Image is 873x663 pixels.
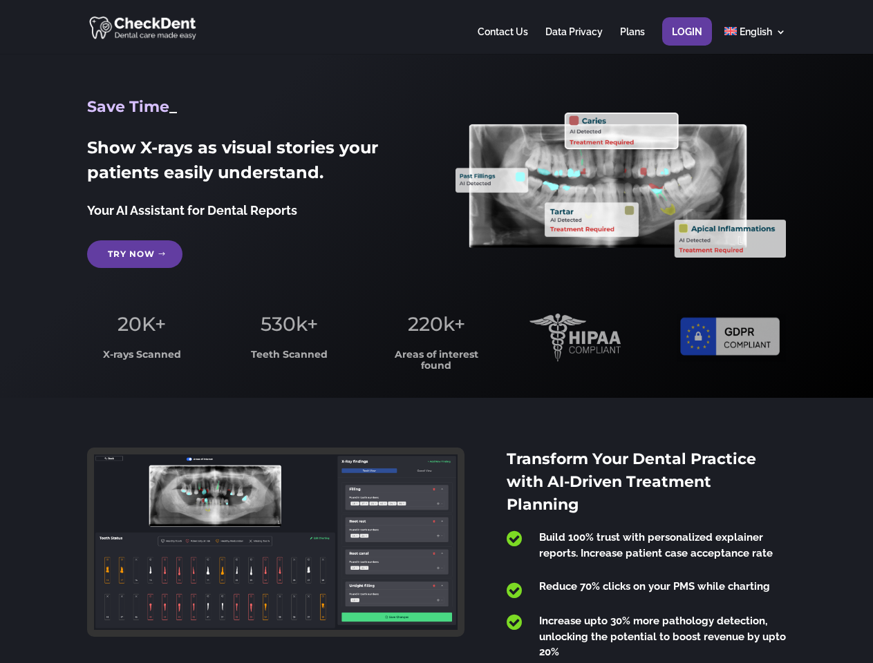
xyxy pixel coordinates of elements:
[507,530,522,548] span: 
[456,113,785,258] img: X_Ray_annotated
[740,26,772,37] span: English
[672,27,702,54] a: Login
[118,312,166,336] span: 20K+
[507,450,756,514] span: Transform Your Dental Practice with AI-Driven Treatment Planning
[87,97,169,116] span: Save Time
[620,27,645,54] a: Plans
[89,14,198,41] img: CheckDent AI
[478,27,528,54] a: Contact Us
[382,349,491,378] h3: Areas of interest found
[87,203,297,218] span: Your AI Assistant for Dental Reports
[507,613,522,631] span: 
[539,580,770,593] span: Reduce 70% clicks on your PMS while charting
[507,582,522,599] span: 
[169,97,177,116] span: _
[724,27,786,54] a: English
[87,135,417,192] h2: Show X-rays as visual stories your patients easily understand.
[261,312,318,336] span: 530k+
[539,531,773,559] span: Build 100% trust with personalized explainer reports. Increase patient case acceptance rate
[87,240,182,268] a: Try Now
[539,615,786,658] span: Increase upto 30% more pathology detection, unlocking the potential to boost revenue by upto 20%
[545,27,603,54] a: Data Privacy
[408,312,465,336] span: 220k+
